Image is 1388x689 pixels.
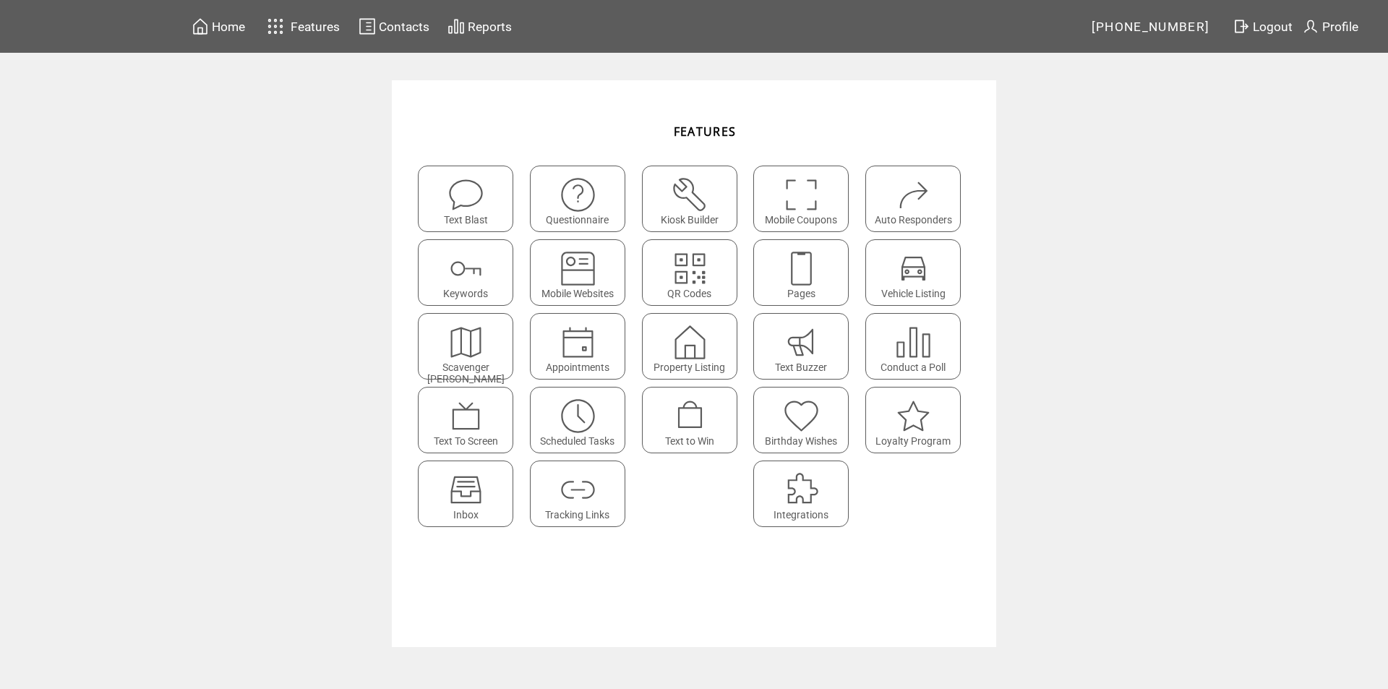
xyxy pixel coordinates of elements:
span: Property Listing [654,361,725,373]
img: text-to-win.svg [671,397,709,435]
span: Reports [468,20,512,34]
img: links.svg [559,471,597,509]
span: Loyalty Program [875,435,951,447]
a: Birthday Wishes [753,387,858,453]
img: poll.svg [894,323,933,361]
span: Mobile Coupons [765,214,837,226]
img: property-listing.svg [671,323,709,361]
a: Inbox [418,461,523,527]
span: Questionnaire [546,214,609,226]
img: contacts.svg [359,17,376,35]
a: Pages [753,239,858,306]
a: Features [261,12,343,40]
span: Text Buzzer [775,361,827,373]
a: Auto Responders [865,166,970,232]
img: text-blast.svg [447,176,485,214]
span: QR Codes [667,288,711,299]
span: Auto Responders [875,214,952,226]
img: questionnaire.svg [559,176,597,214]
a: Logout [1230,15,1300,38]
span: Contacts [379,20,429,34]
a: Tracking Links [530,461,635,527]
span: Text To Screen [434,435,498,447]
img: text-to-screen.svg [447,397,485,435]
a: Text to Win [642,387,747,453]
a: Keywords [418,239,523,306]
img: exit.svg [1233,17,1250,35]
a: Integrations [753,461,858,527]
img: text-buzzer.svg [782,323,821,361]
a: QR Codes [642,239,747,306]
img: integrations.svg [782,471,821,509]
img: mobile-websites.svg [559,249,597,288]
a: Mobile Websites [530,239,635,306]
span: Scheduled Tasks [540,435,614,447]
span: Kiosk Builder [661,214,719,226]
a: Profile [1300,15,1361,38]
span: Scavenger [PERSON_NAME] [427,361,505,385]
span: Home [212,20,245,34]
span: Keywords [443,288,488,299]
img: appointments.svg [559,323,597,361]
span: Tracking Links [545,509,609,521]
span: Mobile Websites [541,288,614,299]
img: birthday-wishes.svg [782,397,821,435]
img: profile.svg [1302,17,1319,35]
img: landing-pages.svg [782,249,821,288]
span: Vehicle Listing [881,288,946,299]
img: Inbox.svg [447,471,485,509]
span: Text Blast [444,214,488,226]
img: features.svg [263,14,288,38]
a: Vehicle Listing [865,239,970,306]
span: Conduct a Poll [881,361,946,373]
img: scheduled-tasks.svg [559,397,597,435]
a: Text To Screen [418,387,523,453]
a: Property Listing [642,313,747,380]
a: Mobile Coupons [753,166,858,232]
img: qr.svg [671,249,709,288]
a: Scheduled Tasks [530,387,635,453]
img: vehicle-listing.svg [894,249,933,288]
a: Questionnaire [530,166,635,232]
span: Pages [787,288,815,299]
span: Birthday Wishes [765,435,837,447]
img: loyalty-program.svg [894,397,933,435]
img: auto-responders.svg [894,176,933,214]
img: scavenger.svg [447,323,485,361]
a: Text Buzzer [753,313,858,380]
span: FEATURES [674,124,737,140]
img: keywords.svg [447,249,485,288]
span: Integrations [774,509,828,521]
a: Text Blast [418,166,523,232]
img: coupons.svg [782,176,821,214]
a: Contacts [356,15,432,38]
span: Inbox [453,509,479,521]
a: Kiosk Builder [642,166,747,232]
a: Reports [445,15,514,38]
a: Loyalty Program [865,387,970,453]
span: Appointments [546,361,609,373]
a: Home [189,15,247,38]
span: Features [291,20,340,34]
img: tool%201.svg [671,176,709,214]
span: [PHONE_NUMBER] [1092,20,1210,34]
img: chart.svg [447,17,465,35]
span: Profile [1322,20,1358,34]
span: Logout [1253,20,1293,34]
a: Conduct a Poll [865,313,970,380]
a: Scavenger [PERSON_NAME] [418,313,523,380]
span: Text to Win [665,435,714,447]
a: Appointments [530,313,635,380]
img: home.svg [192,17,209,35]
